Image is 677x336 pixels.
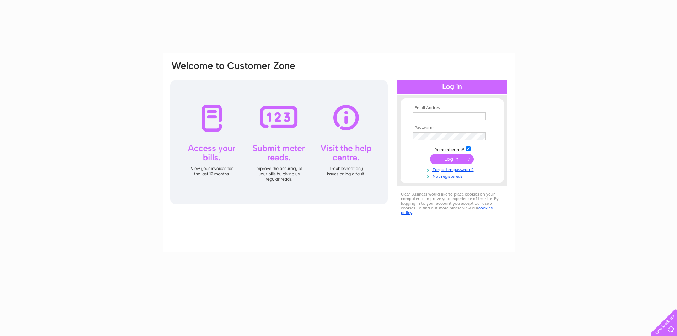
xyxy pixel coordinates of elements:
[397,188,507,219] div: Clear Business would like to place cookies on your computer to improve your experience of the sit...
[411,145,493,153] td: Remember me?
[411,126,493,130] th: Password:
[401,206,493,215] a: cookies policy
[413,166,493,172] a: Forgotten password?
[430,154,474,164] input: Submit
[411,106,493,111] th: Email Address:
[413,172,493,179] a: Not registered?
